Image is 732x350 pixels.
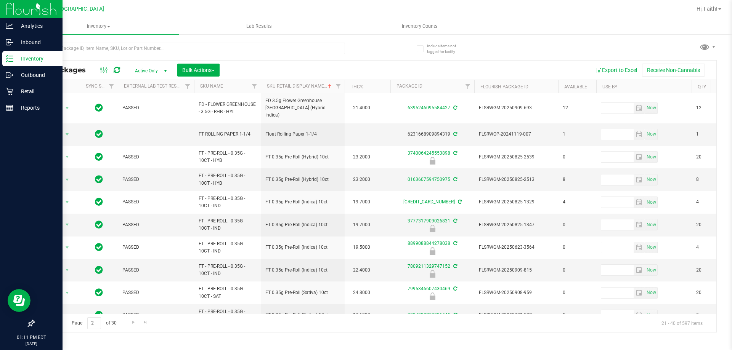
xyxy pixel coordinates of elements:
span: 21 - 40 of 597 items [655,317,709,329]
span: Set Current date [645,174,658,185]
span: 0 [563,221,592,229]
a: 9024038779806445 [408,312,450,318]
a: Filter [181,80,194,93]
a: THC% [351,84,363,89]
span: In Sync [95,219,103,230]
span: FT - PRE-ROLL - 0.35G - 10CT - IND [199,263,256,277]
span: FT 0.35g Pre-Roll (Indica) 10ct [265,267,340,274]
span: select [634,129,645,140]
span: FLSRWGM-20250623-3564 [479,244,554,251]
span: select [634,288,645,298]
span: select [63,129,72,140]
p: Inventory [13,54,59,63]
a: 8899088844278038 [408,241,450,246]
span: Set Current date [645,310,658,321]
span: select [645,152,657,162]
span: PASSED [122,289,189,296]
button: Bulk Actions [177,64,220,77]
span: 21.4000 [349,102,374,113]
span: 4 [696,198,725,206]
span: select [634,242,645,253]
a: Filter [248,80,261,93]
span: Set Current date [645,102,658,113]
span: FT 0.35g Pre-Roll (Indica) 10ct [265,244,340,251]
span: select [634,219,645,230]
span: In Sync [95,265,103,275]
span: 20 [696,267,725,274]
span: 23.2000 [349,152,374,163]
span: Hi, Faith! [697,6,718,12]
span: FT - PRE-ROLL - 0.35G - 10CT - IND [199,217,256,232]
span: 8 [563,176,592,183]
span: 19.7000 [349,197,374,208]
a: Lab Results [179,18,339,34]
div: Launch Hold [389,157,475,165]
a: Go to the next page [128,317,139,328]
span: PASSED [122,221,189,229]
span: Sync from Compliance System [452,264,457,269]
a: Filter [105,80,118,93]
span: Set Current date [645,242,658,253]
span: Sync from Compliance System [457,199,462,205]
span: FT - PRE-ROLL - 0.35G - 10CT - IND [199,195,256,209]
span: select [634,197,645,208]
span: select [63,174,72,185]
span: select [645,242,657,253]
span: All Packages [40,66,93,74]
span: Sync from Compliance System [452,131,457,137]
span: select [63,219,72,230]
span: Sync from Compliance System [452,105,457,110]
span: select [63,152,72,162]
span: Page of 30 [65,317,123,329]
span: 23.2000 [349,174,374,185]
span: FLSRWGM-20250909-815 [479,267,554,274]
span: In Sync [95,102,103,113]
span: Sync from Compliance System [452,150,457,156]
input: 2 [87,317,101,329]
span: 12 [563,104,592,112]
span: 0 [563,153,592,161]
inline-svg: Outbound [6,71,13,79]
span: FLSRWGM-20250908-959 [479,289,554,296]
span: FT 0.35g Pre-Roll (Hybrid) 10ct [265,176,340,183]
inline-svg: Retail [6,88,13,95]
span: PASSED [122,244,189,251]
span: 20 [696,289,725,296]
span: 19.7000 [349,219,374,230]
span: 5 [563,312,592,319]
span: 8 [696,176,725,183]
span: Inventory Counts [392,23,448,30]
a: 3740064245553898 [408,150,450,156]
span: select [645,197,657,208]
span: 19.5000 [349,242,374,253]
span: PASSED [122,312,189,319]
span: [GEOGRAPHIC_DATA] [52,6,104,12]
span: FLSRWGM-20250825-1329 [479,198,554,206]
a: 6395246095584427 [408,105,450,110]
span: select [63,242,72,253]
p: Analytics [13,21,59,30]
span: 0 [563,244,592,251]
inline-svg: Inbound [6,38,13,46]
span: select [645,174,657,185]
span: 4 [563,198,592,206]
span: Sync from Compliance System [452,241,457,246]
span: In Sync [95,287,103,298]
span: select [63,103,72,113]
a: Filter [462,80,474,93]
a: Qty [698,84,706,89]
span: 22.4000 [349,265,374,276]
span: 0 [563,267,592,274]
span: FT - PRE-ROLL - 0.35G - 10CT - IND [199,240,256,255]
span: select [645,129,657,140]
span: FT - PRE-ROLL - 0.35G - 10CT - HYB [199,150,256,164]
span: FT ROLLING PAPER 1-1/4 [199,131,256,138]
inline-svg: Analytics [6,22,13,30]
span: Inventory [18,23,179,30]
span: In Sync [95,174,103,185]
a: 7809211329747152 [408,264,450,269]
button: Export to Excel [591,64,642,77]
span: PASSED [122,267,189,274]
span: Lab Results [236,23,282,30]
span: FLSRWGM-20250825-1347 [479,221,554,229]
